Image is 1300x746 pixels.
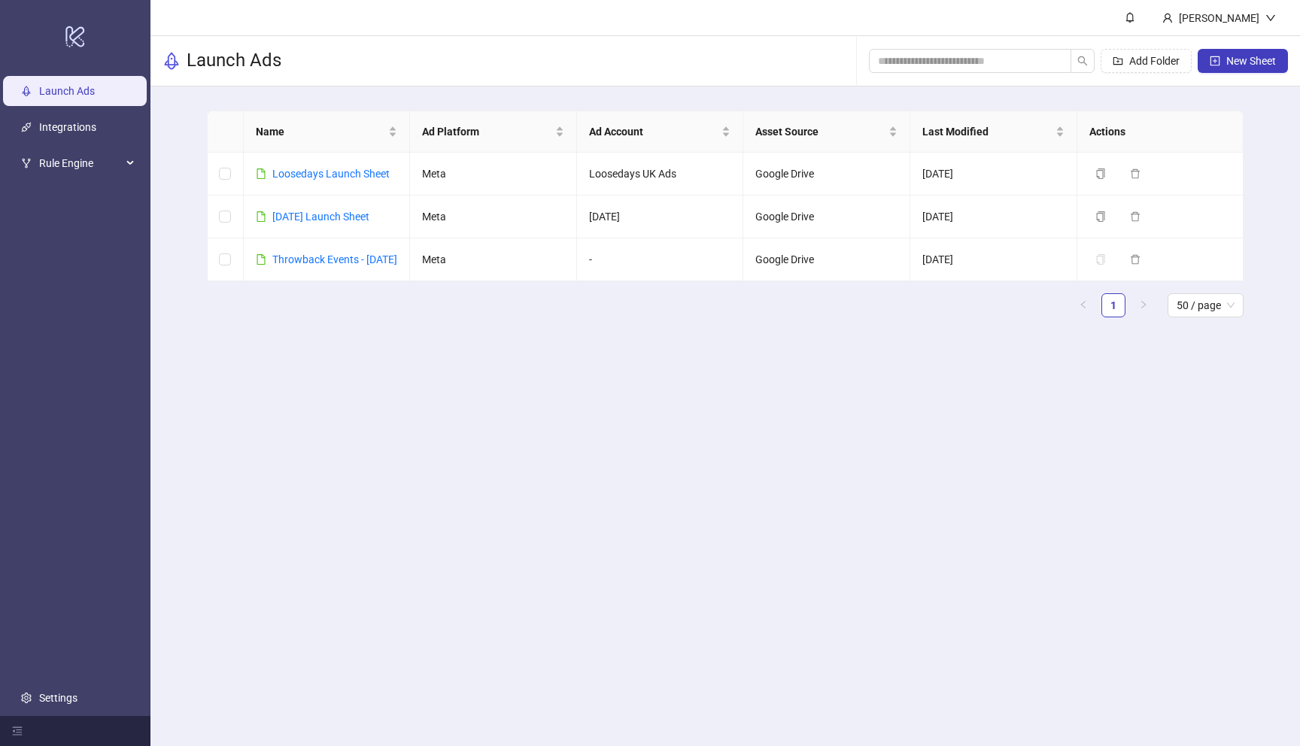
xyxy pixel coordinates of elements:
[1173,10,1265,26] div: [PERSON_NAME]
[256,254,266,265] span: file
[1130,254,1141,265] span: delete
[1079,300,1088,309] span: left
[1089,250,1118,268] button: The sheet needs to be migrated before it can be duplicated. Please open the sheet to migrate it.
[1210,56,1220,66] span: plus-square
[1131,293,1156,317] button: right
[743,111,910,153] th: Asset Source
[577,238,744,281] td: -
[1101,293,1125,317] li: 1
[1226,55,1276,67] span: New Sheet
[244,111,411,153] th: Name
[589,123,719,140] span: Ad Account
[1198,49,1288,73] button: New Sheet
[21,158,32,168] span: fork
[1095,168,1106,179] span: copy
[1130,168,1141,179] span: delete
[1177,294,1235,317] span: 50 / page
[910,238,1077,281] td: [DATE]
[577,111,744,153] th: Ad Account
[743,153,910,196] td: Google Drive
[1077,56,1088,66] span: search
[1131,293,1156,317] li: Next Page
[910,153,1077,196] td: [DATE]
[12,726,23,736] span: menu-fold
[187,49,281,73] h3: Launch Ads
[1139,300,1148,309] span: right
[1095,211,1106,222] span: copy
[1162,13,1173,23] span: user
[1168,293,1244,317] div: Page Size
[1125,12,1135,23] span: bell
[39,85,95,97] a: Launch Ads
[743,238,910,281] td: Google Drive
[256,211,266,222] span: file
[410,196,577,238] td: Meta
[162,52,181,70] span: rocket
[910,196,1077,238] td: [DATE]
[410,111,577,153] th: Ad Platform
[1071,293,1095,317] li: Previous Page
[272,168,390,180] a: Loosedays Launch Sheet
[1113,56,1123,66] span: folder-add
[39,148,122,178] span: Rule Engine
[922,123,1052,140] span: Last Modified
[256,168,266,179] span: file
[1071,293,1095,317] button: left
[577,153,744,196] td: Loosedays UK Ads
[1130,211,1141,222] span: delete
[422,123,552,140] span: Ad Platform
[272,211,369,223] a: [DATE] Launch Sheet
[39,692,77,704] a: Settings
[1077,111,1244,153] th: Actions
[755,123,885,140] span: Asset Source
[577,196,744,238] td: [DATE]
[256,123,386,140] span: Name
[1265,13,1276,23] span: down
[1129,55,1180,67] span: Add Folder
[272,253,397,265] a: Throwback Events - [DATE]
[410,153,577,196] td: Meta
[39,121,96,133] a: Integrations
[743,196,910,238] td: Google Drive
[1102,294,1125,317] a: 1
[1101,49,1192,73] button: Add Folder
[410,238,577,281] td: Meta
[910,111,1077,153] th: Last Modified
